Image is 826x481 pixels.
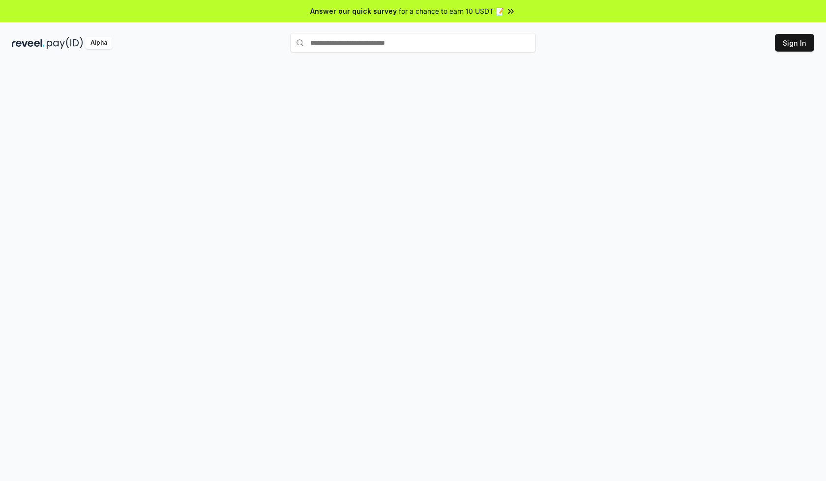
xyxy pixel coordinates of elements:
[399,6,504,16] span: for a chance to earn 10 USDT 📝
[12,37,45,49] img: reveel_dark
[85,37,113,49] div: Alpha
[775,34,814,52] button: Sign In
[47,37,83,49] img: pay_id
[310,6,397,16] span: Answer our quick survey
